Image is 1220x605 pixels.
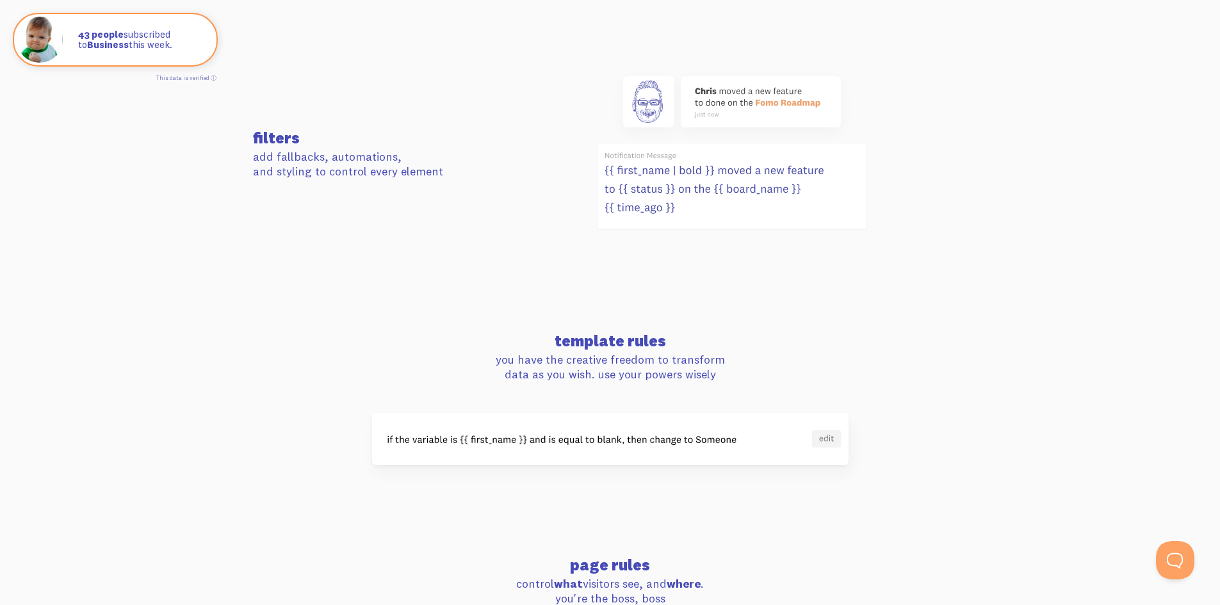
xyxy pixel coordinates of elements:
img: template-rules-4e8edb3b167c915cb1aaaf59280f2ab67a7c53d86f64bb54de29b0587e5a560c.svg [372,413,849,465]
strong: what [554,576,583,591]
p: subscribed to this week. [78,29,204,51]
h3: page rules [253,557,968,572]
strong: Business [87,38,129,51]
h3: filters [253,130,481,145]
p: add fallbacks, automations, and styling to control every element [253,149,481,179]
strong: where [667,576,701,591]
img: Fomo [17,17,63,63]
h3: template rules [253,333,968,348]
p: you have the creative freedom to transform data as you wish. use your powers wisely [253,352,968,382]
iframe: Help Scout Beacon - Open [1156,541,1194,579]
a: This data is verified ⓘ [156,74,216,81]
strong: 43 people [78,28,124,40]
